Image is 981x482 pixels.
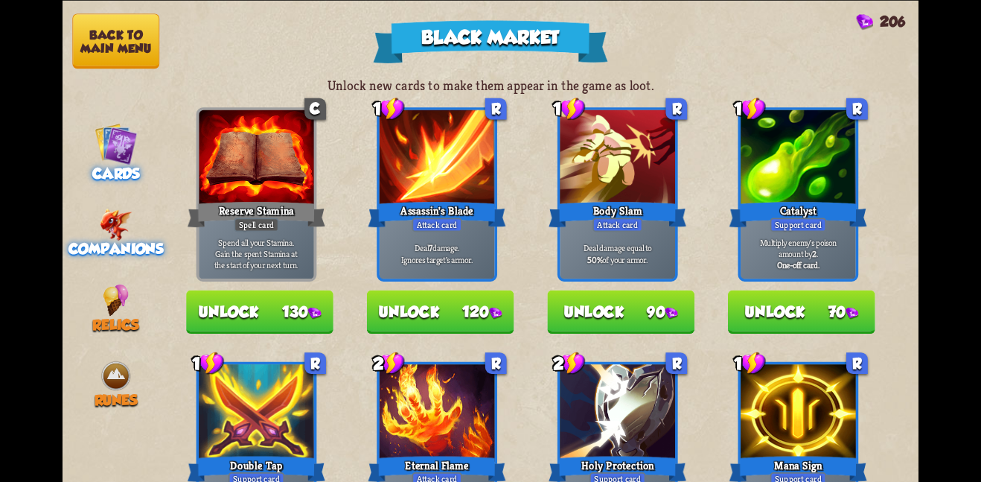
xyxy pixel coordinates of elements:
[553,351,585,375] div: 2
[429,242,432,253] b: 7
[665,352,687,374] div: R
[367,290,514,333] button: Unlock 120
[592,218,642,232] div: Attack card
[412,218,461,232] div: Attack card
[368,199,505,229] div: Assassin's Blade
[770,218,826,232] div: Support card
[95,392,138,408] span: Runes
[549,199,686,229] div: Body Slam
[202,236,311,270] p: Spend all your Stamina. Gain the spent Stamina at the start of your next turn.
[63,77,918,93] p: Unlock new cards to make them appear in the game as loot.
[92,165,140,181] span: Cards
[728,290,875,333] button: Unlock 70
[100,360,132,392] img: Earth.png
[72,13,159,69] button: Back to main menu
[100,208,132,240] img: Little_Fire_Dragon.png
[744,236,853,259] p: Multiply enemy's poison amount by .
[587,253,602,264] b: 50%
[665,307,678,319] img: Gem.png
[547,290,694,333] button: Unlock 90
[729,199,867,229] div: Catalyst
[92,316,139,332] span: Relics
[373,20,607,63] div: Black Market
[846,352,868,374] div: R
[777,259,819,270] b: One-off card.
[186,290,333,333] button: Unlock 130
[485,98,507,119] div: R
[373,351,405,375] div: 2
[192,351,224,375] div: 1
[812,247,817,259] b: 2
[373,96,405,120] div: 1
[485,352,507,374] div: R
[383,242,492,265] p: Deal damage. Ignores target's armor.
[846,98,868,119] div: R
[553,96,585,120] div: 1
[856,13,873,30] img: Gem.png
[234,218,278,232] div: Spell card
[734,351,766,375] div: 1
[188,199,325,229] div: Reserve Stamina
[95,122,138,165] img: Cards_Icon.png
[665,98,687,119] div: R
[103,284,129,316] img: IceCream.png
[304,352,326,374] div: R
[304,98,326,119] div: C
[563,242,672,265] p: Deal damage equal to of your armor.
[856,13,905,30] div: Gems
[489,307,502,319] img: Gem.png
[734,96,766,120] div: 1
[846,307,858,319] img: Gem.png
[308,307,321,319] img: Gem.png
[68,241,164,257] span: Companions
